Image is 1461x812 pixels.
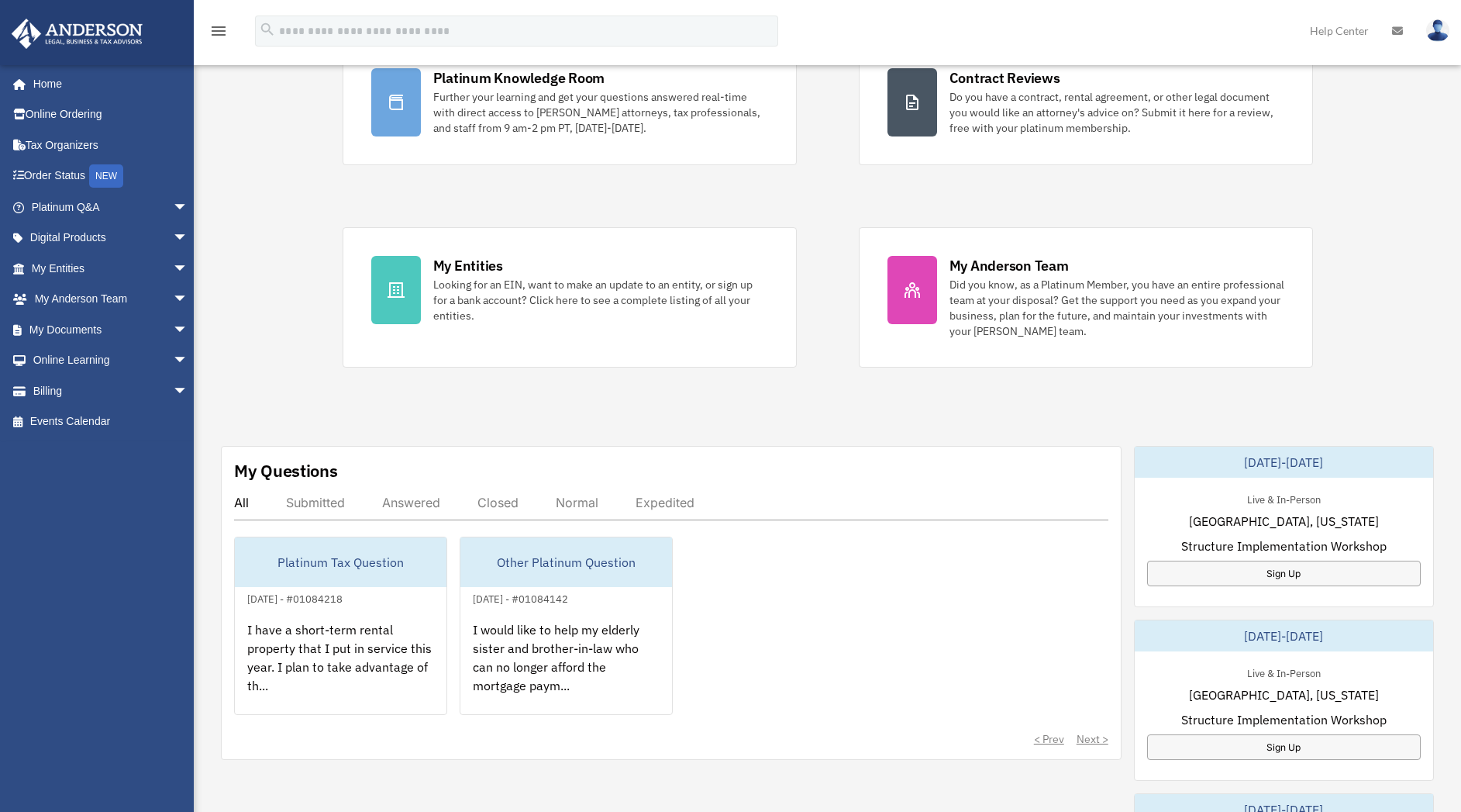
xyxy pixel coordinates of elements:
div: Contract Reviews [949,68,1060,88]
img: Anderson Advisors Platinum Portal [7,19,147,49]
div: Platinum Knowledge Room [433,68,605,88]
span: arrow_drop_down [173,223,204,254]
div: Did you know, as a Platinum Member, you have an entire professional team at your disposal? Get th... [949,277,1284,339]
span: Structure Implementation Workshop [1181,537,1387,555]
div: I would like to help my elderly sister and brother-in-law who can no longer afford the mortgage p... [460,608,672,729]
a: Other Platinum Question[DATE] - #01084142I would like to help my elderly sister and brother-in-la... [460,537,673,715]
a: My Entities Looking for an EIN, want to make an update to an entity, or sign up for a bank accoun... [343,227,797,368]
a: Platinum Tax Question[DATE] - #01084218I have a short-term rental property that I put in service ... [234,537,447,715]
span: arrow_drop_down [173,284,204,316]
div: [DATE] - #01084218 [235,589,355,606]
span: [GEOGRAPHIC_DATA], [US_STATE] [1189,512,1379,530]
div: Further your learning and get your questions answered real-time with direct access to [PERSON_NAM... [433,89,768,136]
div: Expedited [636,495,694,510]
div: My Anderson Team [949,256,1069,275]
div: [DATE]-[DATE] [1135,447,1433,478]
a: Online Learningarrow_drop_down [11,345,212,376]
a: Platinum Knowledge Room Further your learning and get your questions answered real-time with dire... [343,40,797,165]
div: Normal [556,495,598,510]
a: My Entitiesarrow_drop_down [11,253,212,284]
div: Closed [477,495,519,510]
a: My Anderson Teamarrow_drop_down [11,284,212,315]
div: Answered [382,495,440,510]
div: My Questions [234,459,338,482]
span: arrow_drop_down [173,375,204,407]
a: Contract Reviews Do you have a contract, rental agreement, or other legal document you would like... [859,40,1313,165]
div: Looking for an EIN, want to make an update to an entity, or sign up for a bank account? Click her... [433,277,768,323]
a: Events Calendar [11,406,212,437]
span: Structure Implementation Workshop [1181,710,1387,729]
img: User Pic [1426,19,1449,42]
a: Sign Up [1147,561,1421,586]
div: Do you have a contract, rental agreement, or other legal document you would like an attorney's ad... [949,89,1284,136]
div: Other Platinum Question [460,537,672,587]
div: All [234,495,249,510]
div: NEW [89,164,123,188]
span: arrow_drop_down [173,345,204,377]
a: Digital Productsarrow_drop_down [11,223,212,254]
a: Sign Up [1147,734,1421,760]
a: menu [209,27,228,40]
span: arrow_drop_down [173,192,204,223]
div: My Entities [433,256,503,275]
a: Online Ordering [11,99,212,130]
span: [GEOGRAPHIC_DATA], [US_STATE] [1189,686,1379,704]
a: Tax Organizers [11,130,212,161]
i: search [259,21,276,38]
a: Platinum Q&Aarrow_drop_down [11,192,212,223]
a: My Anderson Team Did you know, as a Platinum Member, you have an entire professional team at your... [859,227,1313,368]
div: [DATE] - #01084142 [460,589,581,606]
div: Live & In-Person [1235,490,1333,506]
span: arrow_drop_down [173,253,204,285]
a: Billingarrow_drop_down [11,375,212,406]
div: Submitted [286,495,345,510]
a: Home [11,68,204,99]
div: I have a short-term rental property that I put in service this year. I plan to take advantage of ... [235,608,446,729]
a: Order StatusNEW [11,161,212,192]
div: Platinum Tax Question [235,537,446,587]
span: arrow_drop_down [173,314,204,346]
i: menu [209,22,228,40]
div: Live & In-Person [1235,664,1333,680]
div: [DATE]-[DATE] [1135,620,1433,651]
a: My Documentsarrow_drop_down [11,314,212,345]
